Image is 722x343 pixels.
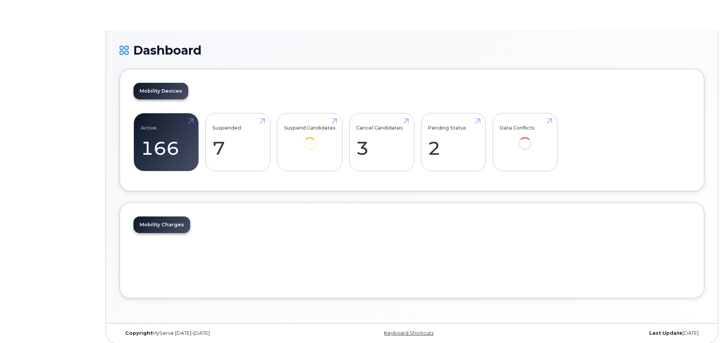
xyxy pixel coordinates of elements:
[384,330,433,336] a: Keyboard Shortcuts
[284,117,336,161] a: Suspend Candidates
[120,44,704,57] h1: Dashboard
[428,117,479,167] a: Pending Status 2
[141,117,192,167] a: Active 166
[499,117,550,161] a: Data Conflicts
[134,83,188,99] a: Mobility Devices
[120,330,315,336] div: MyServe [DATE]–[DATE]
[212,117,263,167] a: Suspended 7
[649,330,682,336] strong: Last Update
[509,330,704,336] div: [DATE]
[134,216,190,233] a: Mobility Charges
[125,330,152,336] strong: Copyright
[356,117,407,167] a: Cancel Candidates 3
